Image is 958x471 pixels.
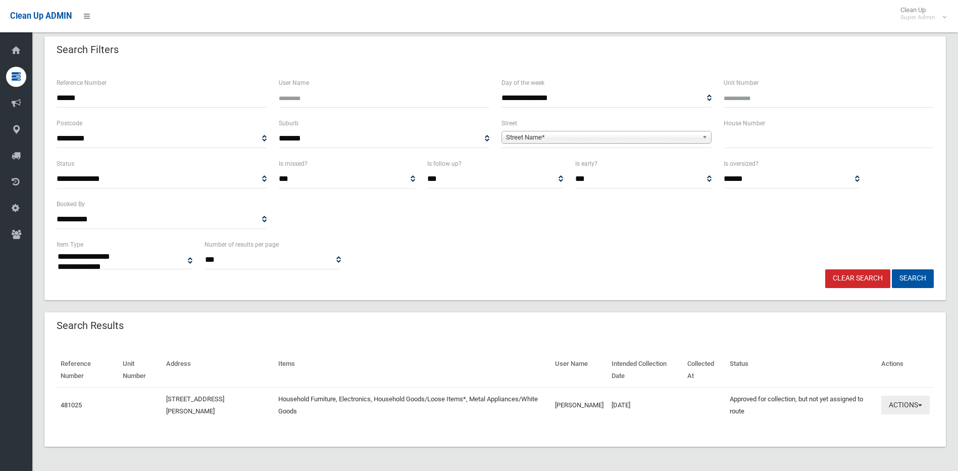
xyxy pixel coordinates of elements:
[501,77,544,88] label: Day of the week
[724,118,765,129] label: House Number
[57,77,107,88] label: Reference Number
[825,269,890,288] a: Clear Search
[162,353,274,388] th: Address
[44,40,131,60] header: Search Filters
[57,239,83,250] label: Item Type
[881,396,930,414] button: Actions
[683,353,726,388] th: Collected At
[551,388,608,422] td: [PERSON_NAME]
[895,6,945,21] span: Clean Up
[274,353,550,388] th: Items
[608,353,683,388] th: Intended Collection Date
[274,388,550,422] td: Household Furniture, Electronics, Household Goods/Loose Items*, Metal Appliances/White Goods
[10,11,72,21] span: Clean Up ADMIN
[279,77,309,88] label: User Name
[57,118,82,129] label: Postcode
[119,353,163,388] th: Unit Number
[57,199,85,210] label: Booked By
[726,353,877,388] th: Status
[57,158,74,169] label: Status
[279,118,298,129] label: Suburb
[506,131,698,144] span: Street Name*
[724,77,759,88] label: Unit Number
[551,353,608,388] th: User Name
[279,158,308,169] label: Is missed?
[57,353,119,388] th: Reference Number
[205,239,279,250] label: Number of results per page
[575,158,597,169] label: Is early?
[724,158,759,169] label: Is oversized?
[44,316,136,336] header: Search Results
[892,269,934,288] button: Search
[900,14,935,21] small: Super Admin
[501,118,517,129] label: Street
[61,401,82,409] a: 481025
[608,388,683,422] td: [DATE]
[166,395,224,415] a: [STREET_ADDRESS][PERSON_NAME]
[877,353,934,388] th: Actions
[726,388,877,422] td: Approved for collection, but not yet assigned to route
[427,158,462,169] label: Is follow up?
